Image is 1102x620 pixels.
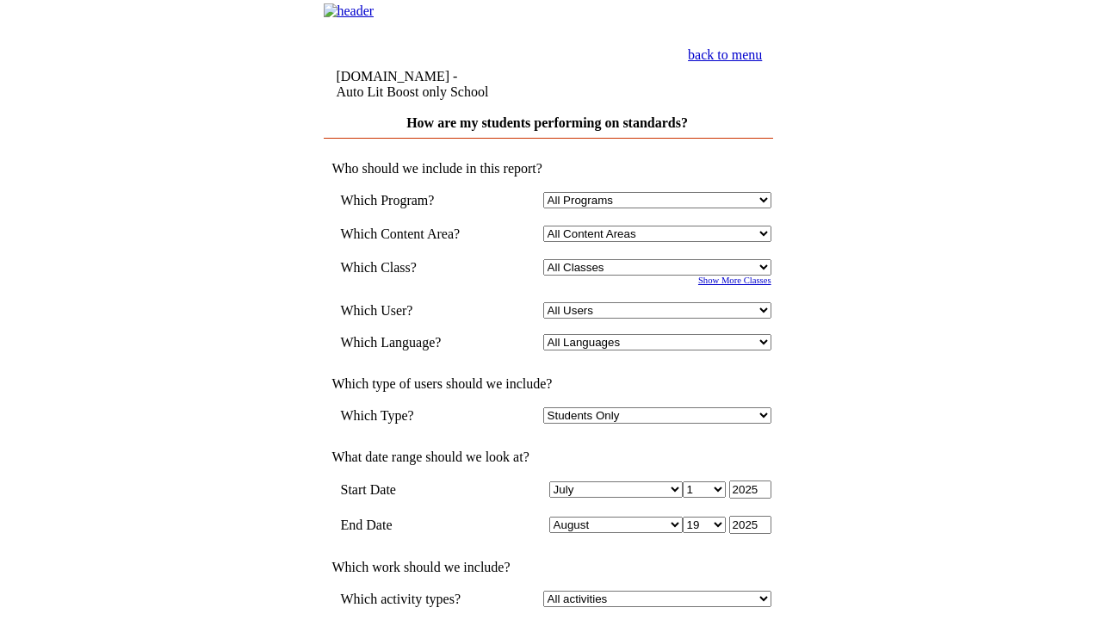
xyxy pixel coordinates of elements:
td: Who should we include in this report? [324,161,771,177]
td: Start Date [341,480,486,499]
td: Which Class? [341,259,486,276]
td: Which Program? [341,192,486,208]
a: Show More Classes [698,276,771,285]
td: Which Type? [341,407,486,424]
nobr: Auto Lit Boost only School [337,84,489,99]
img: header [324,3,375,19]
td: Which activity types? [341,591,486,607]
td: What date range should we look at? [324,449,771,465]
td: Which Language? [341,334,486,350]
td: End Date [341,516,486,534]
td: [DOMAIN_NAME] - [337,69,599,100]
td: Which User? [341,302,486,319]
a: How are my students performing on standards? [406,115,688,130]
nobr: Which Content Area? [341,226,461,241]
td: Which type of users should we include? [324,376,771,392]
a: back to menu [688,47,762,62]
td: Which work should we include? [324,560,771,575]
